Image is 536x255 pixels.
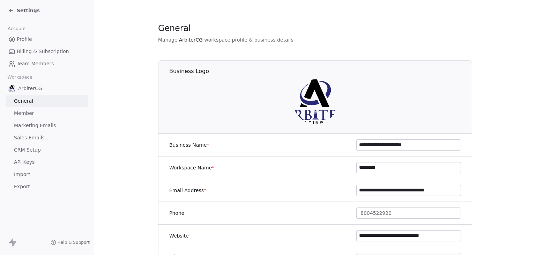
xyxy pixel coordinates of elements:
[204,36,293,43] span: workspace profile & business details
[8,7,40,14] a: Settings
[6,46,88,57] a: Billing & Subscription
[17,36,32,43] span: Profile
[158,23,191,34] span: General
[169,232,189,239] label: Website
[6,181,88,192] a: Export
[169,67,472,75] h1: Business Logo
[14,159,35,166] span: API Keys
[17,7,40,14] span: Settings
[6,95,88,107] a: General
[179,36,203,43] span: ArbiterCG
[14,97,33,105] span: General
[169,141,209,148] label: Business Name
[169,164,214,171] label: Workspace Name
[6,120,88,131] a: Marketing Emails
[293,79,338,124] img: Arbiter_Vertical_Logo_Transparent_400dpi_1140x784.png
[14,122,56,129] span: Marketing Emails
[6,169,88,180] a: Import
[58,240,90,245] span: Help & Support
[360,210,392,217] span: 8004522920
[356,207,461,219] button: 8004522920
[17,60,54,67] span: Team Members
[17,48,69,55] span: Billing & Subscription
[6,108,88,119] a: Member
[169,187,206,194] label: Email Address
[6,34,88,45] a: Profile
[6,58,88,70] a: Team Members
[5,23,29,34] span: Account
[14,110,34,117] span: Member
[6,132,88,144] a: Sales Emails
[14,171,30,178] span: Import
[8,85,15,92] img: Arbiter_Vertical_Logo_Transparent_400dpi_1140x784.png
[14,183,30,190] span: Export
[51,240,90,245] a: Help & Support
[5,72,35,82] span: Workspace
[6,144,88,156] a: CRM Setup
[158,36,178,43] span: Manage
[18,85,42,92] span: ArbiterCG
[14,146,41,154] span: CRM Setup
[14,134,45,141] span: Sales Emails
[6,156,88,168] a: API Keys
[169,210,184,217] label: Phone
